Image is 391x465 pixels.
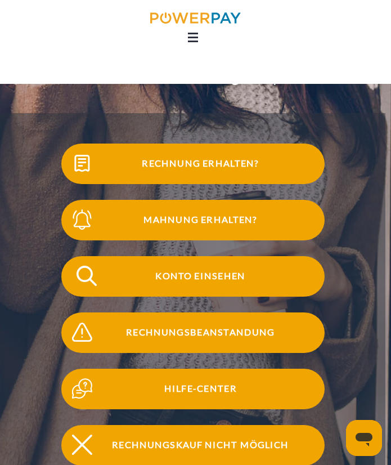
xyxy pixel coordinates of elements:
span: Rechnungsbeanstandung [76,312,324,353]
button: Hilfe-Center [61,369,325,409]
span: Hilfe-Center [76,369,324,409]
img: qb_warning.svg [69,320,95,345]
img: qb_close.svg [69,432,95,458]
span: Konto einsehen [76,256,324,297]
button: Konto einsehen [61,256,325,297]
button: Rechnung erhalten? [61,144,325,184]
img: qb_help.svg [69,376,95,401]
img: qb_bell.svg [69,207,95,232]
a: Hilfe-Center [47,366,339,412]
a: Mahnung erhalten? [47,198,339,243]
iframe: Schaltfläche zum Öffnen des Messaging-Fensters [346,420,382,456]
a: Rechnungsbeanstandung [47,310,339,355]
a: Rechnung erhalten? [47,141,339,186]
a: Konto einsehen [47,254,339,299]
img: logo-powerpay.svg [150,12,241,24]
span: Mahnung erhalten? [76,200,324,240]
img: qb_bill.svg [69,151,95,176]
span: Rechnung erhalten? [76,144,324,184]
button: Rechnungsbeanstandung [61,312,325,353]
button: Mahnung erhalten? [61,200,325,240]
img: qb_search.svg [74,263,99,289]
